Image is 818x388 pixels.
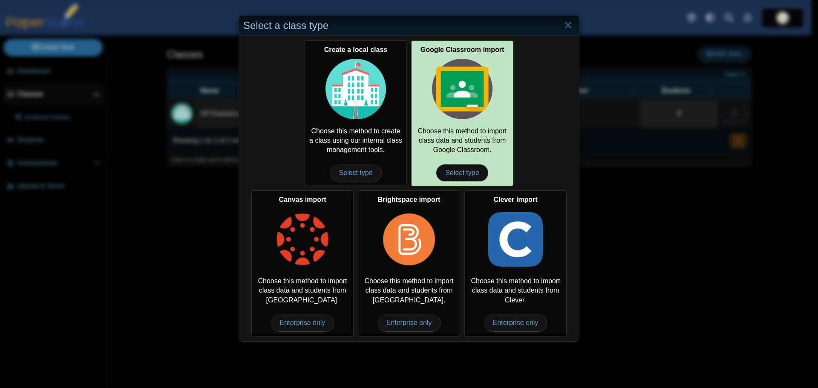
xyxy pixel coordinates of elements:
[378,196,441,203] b: Brightspace import
[330,164,381,181] span: Select type
[436,164,488,181] span: Select type
[562,18,575,33] a: Close
[325,59,386,119] img: class-type-local.svg
[485,209,546,270] img: class-type-clever.png
[432,59,493,119] img: class-type-google-classroom.svg
[358,190,460,336] div: Choose this method to import class data and students from [GEOGRAPHIC_DATA].
[279,196,326,203] b: Canvas import
[324,46,388,53] b: Create a local class
[251,190,354,336] div: Choose this method to import class data and students from [GEOGRAPHIC_DATA].
[411,40,513,186] a: Google Classroom import Choose this method to import class data and students from Google Classroo...
[305,40,407,186] a: Create a local class Choose this method to create a class using our internal class management too...
[379,209,439,270] img: class-type-brightspace.png
[377,314,441,331] span: Enterprise only
[484,314,547,331] span: Enterprise only
[464,190,567,336] div: Choose this method to import class data and students from Clever.
[271,314,334,331] span: Enterprise only
[239,16,579,36] div: Select a class type
[305,40,407,186] div: Choose this method to create a class using our internal class management tools.
[493,196,537,203] b: Clever import
[272,209,333,270] img: class-type-canvas.png
[411,40,513,186] div: Choose this method to import class data and students from Google Classroom.
[421,46,504,53] b: Google Classroom import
